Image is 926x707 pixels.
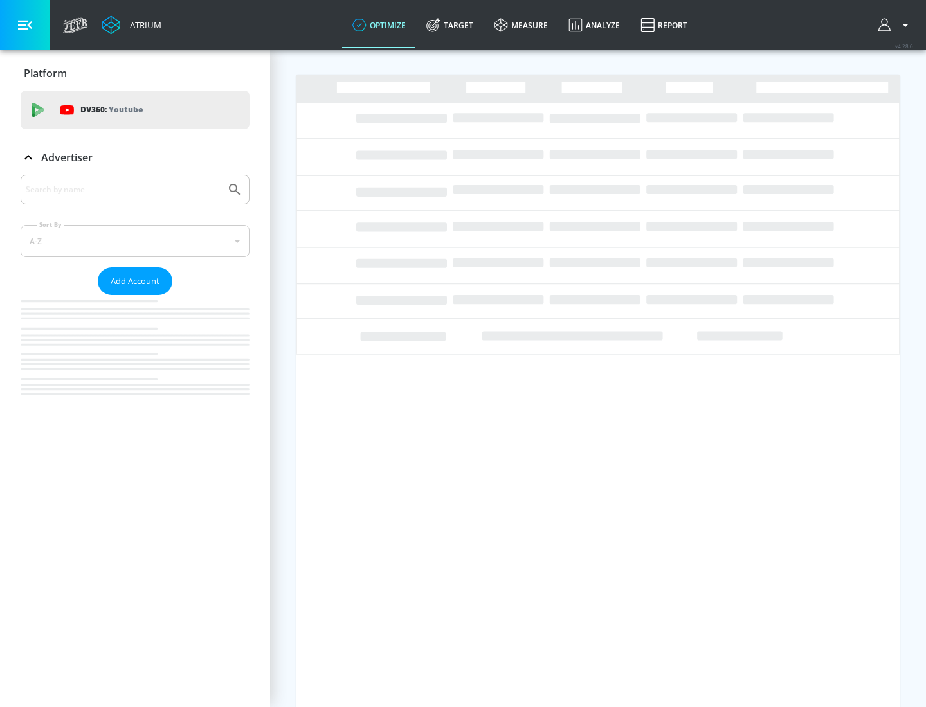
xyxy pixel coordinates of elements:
button: Add Account [98,267,172,295]
span: Add Account [111,274,159,289]
div: Advertiser [21,175,250,420]
p: DV360: [80,103,143,117]
a: Target [416,2,484,48]
a: optimize [342,2,416,48]
p: Advertiser [41,150,93,165]
label: Sort By [37,220,64,229]
a: measure [484,2,558,48]
input: Search by name [26,181,221,198]
span: v 4.28.0 [895,42,913,49]
div: Platform [21,55,250,91]
p: Youtube [109,103,143,116]
div: Advertiser [21,139,250,175]
nav: list of Advertiser [21,295,250,420]
div: Atrium [125,19,161,31]
a: Atrium [102,15,161,35]
p: Platform [24,66,67,80]
div: DV360: Youtube [21,91,250,129]
a: Analyze [558,2,630,48]
div: A-Z [21,225,250,257]
a: Report [630,2,698,48]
